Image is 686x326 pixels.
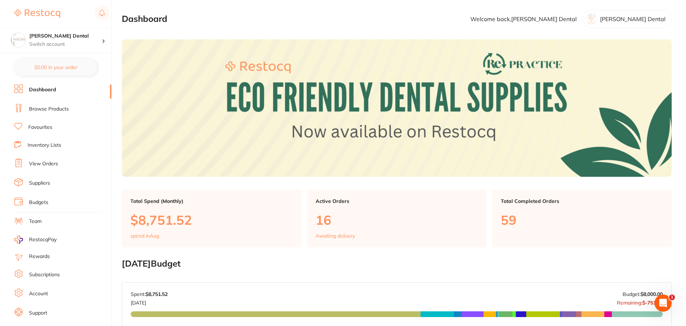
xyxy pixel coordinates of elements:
a: Subscriptions [29,271,60,278]
p: [PERSON_NAME] Dental [600,16,666,22]
p: spend in Aug [130,233,159,239]
p: Budget: [623,291,663,297]
p: Total Spend (Monthly) [130,198,293,204]
p: Remaining: [617,297,663,306]
strong: $8,751.52 [145,291,168,297]
p: Active Orders [316,198,478,204]
a: RestocqPay [14,235,57,244]
a: Dashboard [29,86,56,93]
img: Hornsby Dental [11,33,25,47]
a: Restocq Logo [14,5,60,22]
h4: Hornsby Dental [29,33,102,40]
a: Rewards [29,253,50,260]
a: Favourites [28,124,52,131]
strong: $8,000.00 [641,291,663,297]
a: Active Orders16Awaiting delivery [307,190,486,248]
p: Spent: [131,291,168,297]
span: 1 [669,295,675,300]
strong: $-751.52 [642,300,663,306]
a: Budgets [29,199,48,206]
a: Suppliers [29,180,50,187]
p: Welcome back, [PERSON_NAME] Dental [470,16,577,22]
p: [DATE] [131,297,168,306]
p: Total Completed Orders [501,198,663,204]
img: Dashboard [122,39,672,177]
a: Total Completed Orders59 [492,190,672,248]
a: Account [29,290,48,297]
img: Restocq Logo [14,9,60,18]
a: View Orders [29,160,58,167]
a: Browse Products [29,106,69,113]
h2: Dashboard [122,14,167,24]
img: RestocqPay [14,235,23,244]
p: Switch account [29,41,102,48]
p: 59 [501,213,663,227]
a: Support [29,310,47,317]
p: Awaiting delivery [316,233,355,239]
h2: [DATE] Budget [122,259,672,269]
span: RestocqPay [29,236,57,243]
button: $0.00 in your order [14,59,97,76]
iframe: Intercom live chat [654,295,672,312]
a: Total Spend (Monthly)$8,751.52spend inAug [122,190,301,248]
p: 16 [316,213,478,227]
a: Team [29,218,42,225]
p: $8,751.52 [130,213,293,227]
a: Inventory Lists [28,142,61,149]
